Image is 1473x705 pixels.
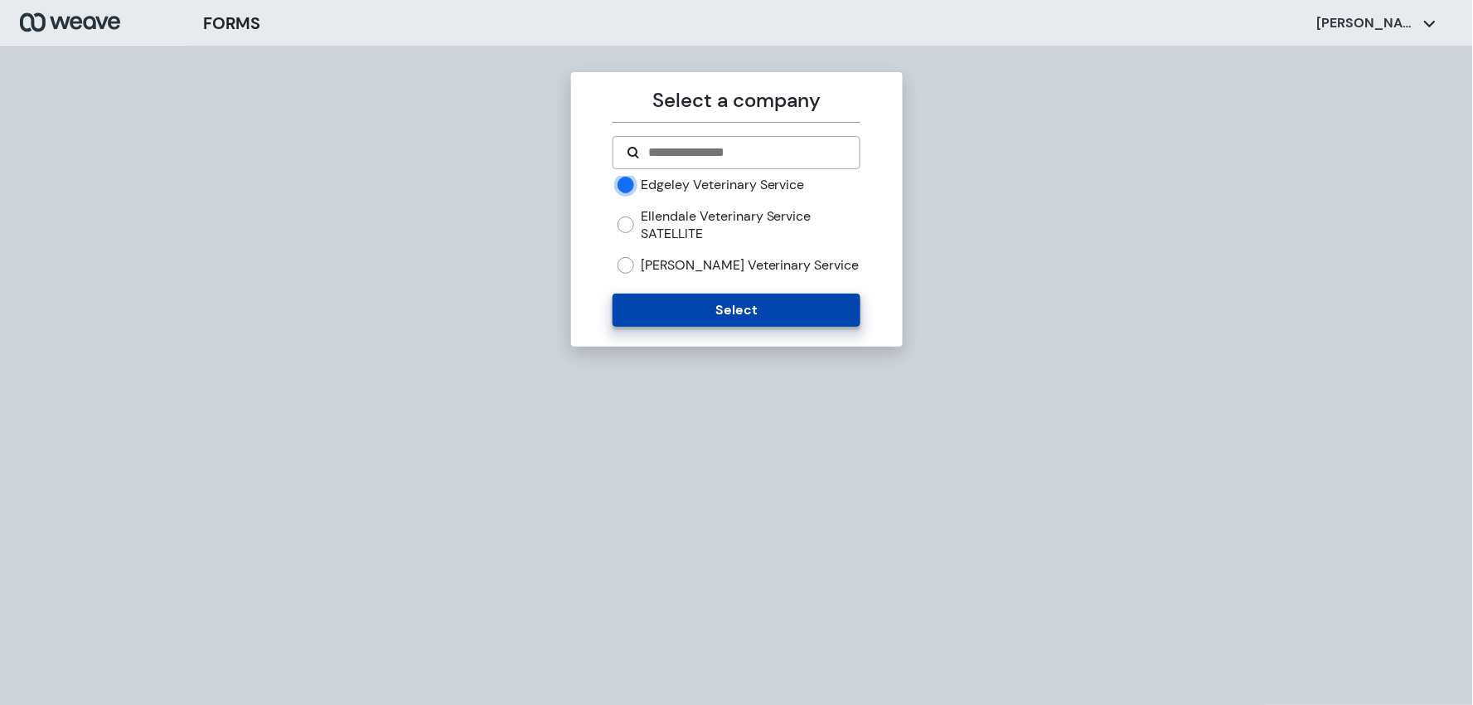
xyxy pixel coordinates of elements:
[1317,14,1417,32] p: [PERSON_NAME]
[641,207,860,243] label: Ellendale Veterinary Service SATELLITE
[203,11,260,36] h3: FORMS
[641,256,860,275] label: [PERSON_NAME] Veterinary Service
[613,85,860,115] p: Select a company
[647,143,846,163] input: Search
[613,294,860,327] button: Select
[641,176,805,194] label: Edgeley Veterinary Service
